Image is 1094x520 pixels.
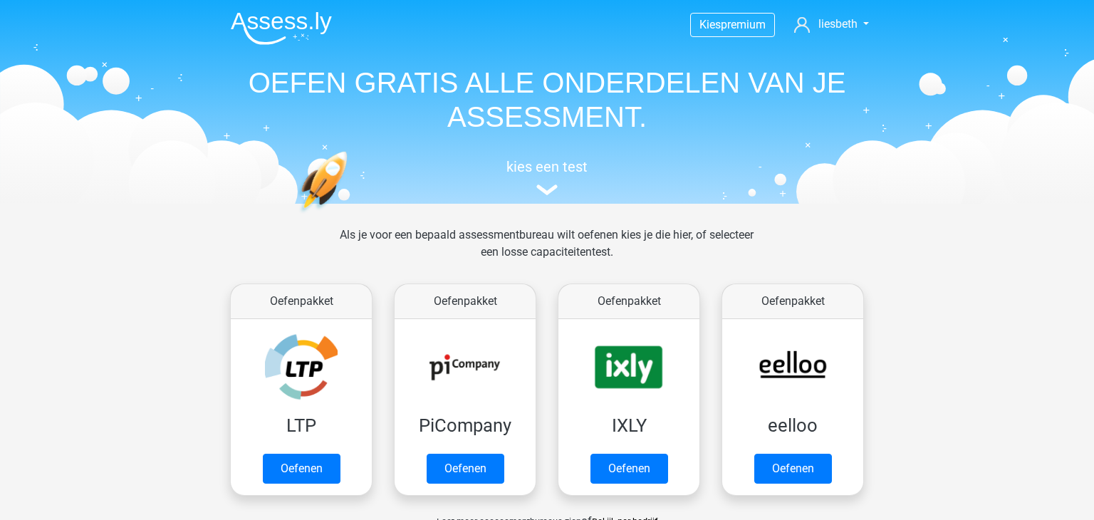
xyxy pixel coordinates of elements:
a: Oefenen [590,454,668,484]
h5: kies een test [219,158,875,175]
a: kies een test [219,158,875,196]
img: oefenen [298,151,402,280]
img: Assessly [231,11,332,45]
img: assessment [536,184,558,195]
a: liesbeth [788,16,875,33]
div: Als je voor een bepaald assessmentbureau wilt oefenen kies je die hier, of selecteer een losse ca... [328,227,765,278]
h1: OEFEN GRATIS ALLE ONDERDELEN VAN JE ASSESSMENT. [219,66,875,134]
a: Kiespremium [691,15,774,34]
a: Oefenen [754,454,832,484]
a: Oefenen [427,454,504,484]
span: premium [721,18,766,31]
a: Oefenen [263,454,340,484]
span: liesbeth [818,17,858,31]
span: Kies [699,18,721,31]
